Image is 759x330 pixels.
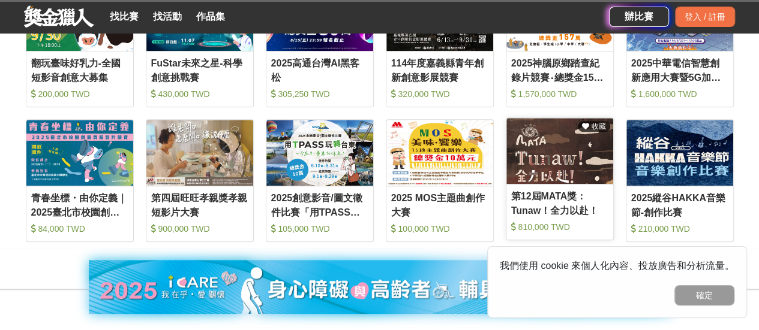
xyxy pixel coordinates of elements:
a: Cover Image青春坐標・由你定義｜2025臺北市校園創意舞蹈影片競賽 84,000 TWD [26,119,134,242]
a: 辦比賽 [609,7,669,27]
a: 找比賽 [105,8,143,25]
img: Cover Image [266,120,373,186]
div: 810,000 TWD [511,221,608,233]
div: 2025 MOS主題曲創作大賽 [391,191,488,218]
div: 2025高通台灣AI黑客松 [271,56,368,83]
div: 305,250 TWD [271,88,368,100]
div: 登入 / 註冊 [675,7,735,27]
a: 找活動 [148,8,187,25]
div: 第四屆旺旺孝親獎孝親短影片大賽 [151,191,248,218]
div: 320,000 TWD [391,88,488,100]
div: 1,570,000 TWD [511,88,608,100]
div: 1,600,000 TWD [631,88,728,100]
div: FuStar未來之星-科學創意挑戰賽 [151,56,248,83]
a: Cover Image2025縱谷HAKKA音樂節-創作比賽 210,000 TWD [626,119,734,242]
a: 作品集 [191,8,230,25]
a: Cover Image 收藏第12屆MATA獎：Tunaw！全力以赴！ 810,000 TWD [506,117,614,240]
div: 430,000 TWD [151,88,248,100]
img: Cover Image [506,118,613,184]
span: 收藏 [589,122,605,131]
a: Cover Image2025創意影音/圖文徵件比賽「用TPASS玩轉台東」 105,000 TWD [266,119,374,242]
div: 2025創意影音/圖文徵件比賽「用TPASS玩轉台東」 [271,191,368,218]
a: Cover Image第四屆旺旺孝親獎孝親短影片大賽 900,000 TWD [146,119,254,242]
div: 2025縱谷HAKKA音樂節-創作比賽 [631,191,728,218]
div: 84,000 TWD [31,223,128,235]
div: 2025神腦原鄉踏查紀錄片競賽‧總獎金157萬、新增大專學生組 首獎10萬元 [511,56,608,83]
img: Cover Image [26,120,133,186]
div: 900,000 TWD [151,223,248,235]
a: Cover Image2025 MOS主題曲創作大賽 100,000 TWD [386,119,494,242]
div: 翻玩臺味好乳力-全國短影音創意大募集 [31,56,128,83]
div: 210,000 TWD [631,223,728,235]
button: 確定 [674,285,734,305]
span: 我們使用 cookie 來個人化內容、投放廣告和分析流量。 [500,261,734,271]
img: 82ada7f3-464c-43f2-bb4a-5bc5a90ad784.jpg [89,260,671,314]
div: 第12屆MATA獎：Tunaw！全力以赴！ [511,189,608,216]
div: 100,000 TWD [391,223,488,235]
div: 2025中華電信智慧創新應用大賽暨5G加速器徵選活動 [631,56,728,83]
div: 114年度嘉義縣青年創新創意影展競賽 [391,56,488,83]
div: 200,000 TWD [31,88,128,100]
img: Cover Image [386,120,493,186]
div: 105,000 TWD [271,223,368,235]
img: Cover Image [146,120,253,186]
img: Cover Image [626,120,733,186]
div: 青春坐標・由你定義｜2025臺北市校園創意舞蹈影片競賽 [31,191,128,218]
